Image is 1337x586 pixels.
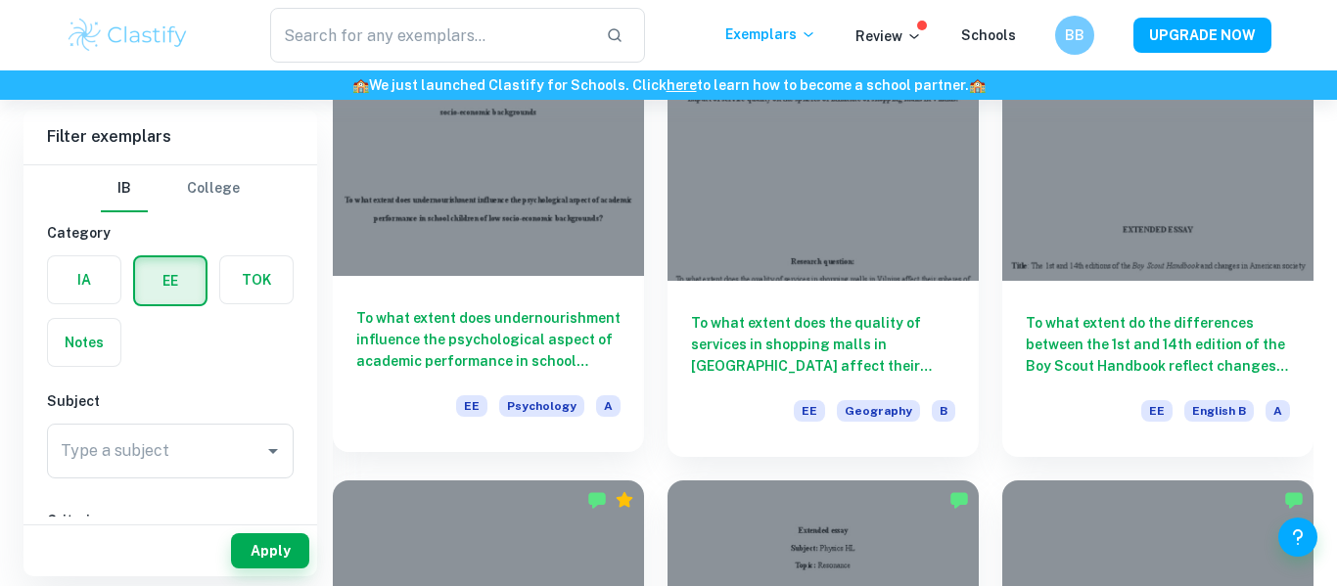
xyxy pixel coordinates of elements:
a: To what extent does undernourishment influence the psychological aspect of academic performance i... [333,47,644,456]
button: UPGRADE NOW [1133,18,1271,53]
button: Notes [48,319,120,366]
span: B [932,400,955,422]
h6: Filter exemplars [23,110,317,164]
button: BB [1055,16,1094,55]
h6: We just launched Clastify for Schools. Click to learn how to become a school partner. [4,74,1333,96]
a: To what extent do the differences between the 1st and 14th edition of the Boy Scout Handbook refl... [1002,47,1314,456]
img: Marked [949,490,969,510]
button: Help and Feedback [1278,518,1317,557]
a: here [667,77,697,93]
span: English B [1184,400,1254,422]
button: Open [259,437,287,465]
a: Schools [961,27,1016,43]
span: 🏫 [969,77,986,93]
span: EE [1141,400,1173,422]
h6: To what extent does undernourishment influence the psychological aspect of academic performance i... [356,307,621,372]
span: A [1266,400,1290,422]
input: Search for any exemplars... [270,8,590,63]
button: TOK [220,256,293,303]
span: Geography [837,400,920,422]
span: EE [794,400,825,422]
span: Psychology [499,395,584,417]
p: Review [855,25,922,47]
a: To what extent does the quality of services in shopping malls in [GEOGRAPHIC_DATA] affect their s... [668,47,979,456]
button: EE [135,257,206,304]
h6: To what extent do the differences between the 1st and 14th edition of the Boy Scout Handbook refl... [1026,312,1290,377]
p: Exemplars [725,23,816,45]
div: Premium [615,490,634,510]
h6: Criteria [47,510,294,531]
img: Clastify logo [66,16,190,55]
button: College [187,165,240,212]
button: IB [101,165,148,212]
h6: BB [1064,24,1086,46]
h6: Category [47,222,294,244]
img: Marked [587,490,607,510]
span: EE [456,395,487,417]
span: 🏫 [352,77,369,93]
h6: Subject [47,390,294,412]
span: A [596,395,621,417]
h6: To what extent does the quality of services in shopping malls in [GEOGRAPHIC_DATA] affect their s... [691,312,955,377]
img: Marked [1284,490,1304,510]
div: Filter type choice [101,165,240,212]
button: IA [48,256,120,303]
button: Apply [231,533,309,568]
